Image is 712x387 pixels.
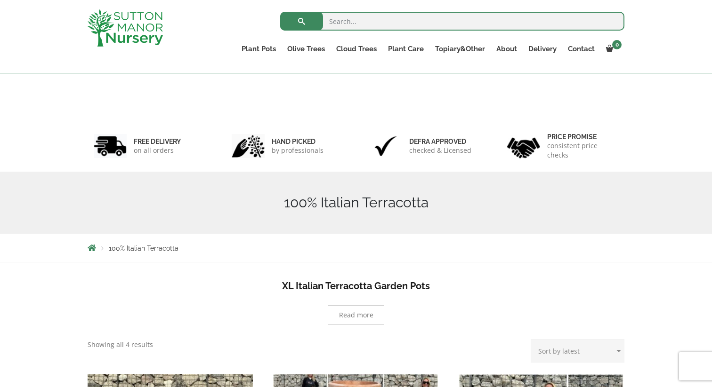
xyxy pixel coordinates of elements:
[339,312,373,318] span: Read more
[612,40,622,49] span: 0
[507,132,540,160] img: 4.jpg
[531,339,624,363] select: Shop order
[134,146,181,155] p: on all orders
[600,42,624,55] a: 0
[491,42,523,55] a: About
[88,244,624,252] nav: Breadcrumbs
[272,137,324,146] h6: hand picked
[109,245,178,252] span: 100% Italian Terracotta
[409,137,471,146] h6: Defra approved
[272,146,324,155] p: by professionals
[331,42,382,55] a: Cloud Trees
[88,194,624,211] h1: 100% Italian Terracotta
[369,134,402,158] img: 3.jpg
[88,339,153,350] p: Showing all 4 results
[523,42,562,55] a: Delivery
[409,146,471,155] p: checked & Licensed
[282,42,331,55] a: Olive Trees
[280,12,624,31] input: Search...
[547,141,619,160] p: consistent price checks
[547,133,619,141] h6: Price promise
[88,9,163,47] img: logo
[562,42,600,55] a: Contact
[382,42,429,55] a: Plant Care
[134,137,181,146] h6: FREE DELIVERY
[429,42,491,55] a: Topiary&Other
[236,42,282,55] a: Plant Pots
[94,134,127,158] img: 1.jpg
[282,280,430,292] b: XL Italian Terracotta Garden Pots
[232,134,265,158] img: 2.jpg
